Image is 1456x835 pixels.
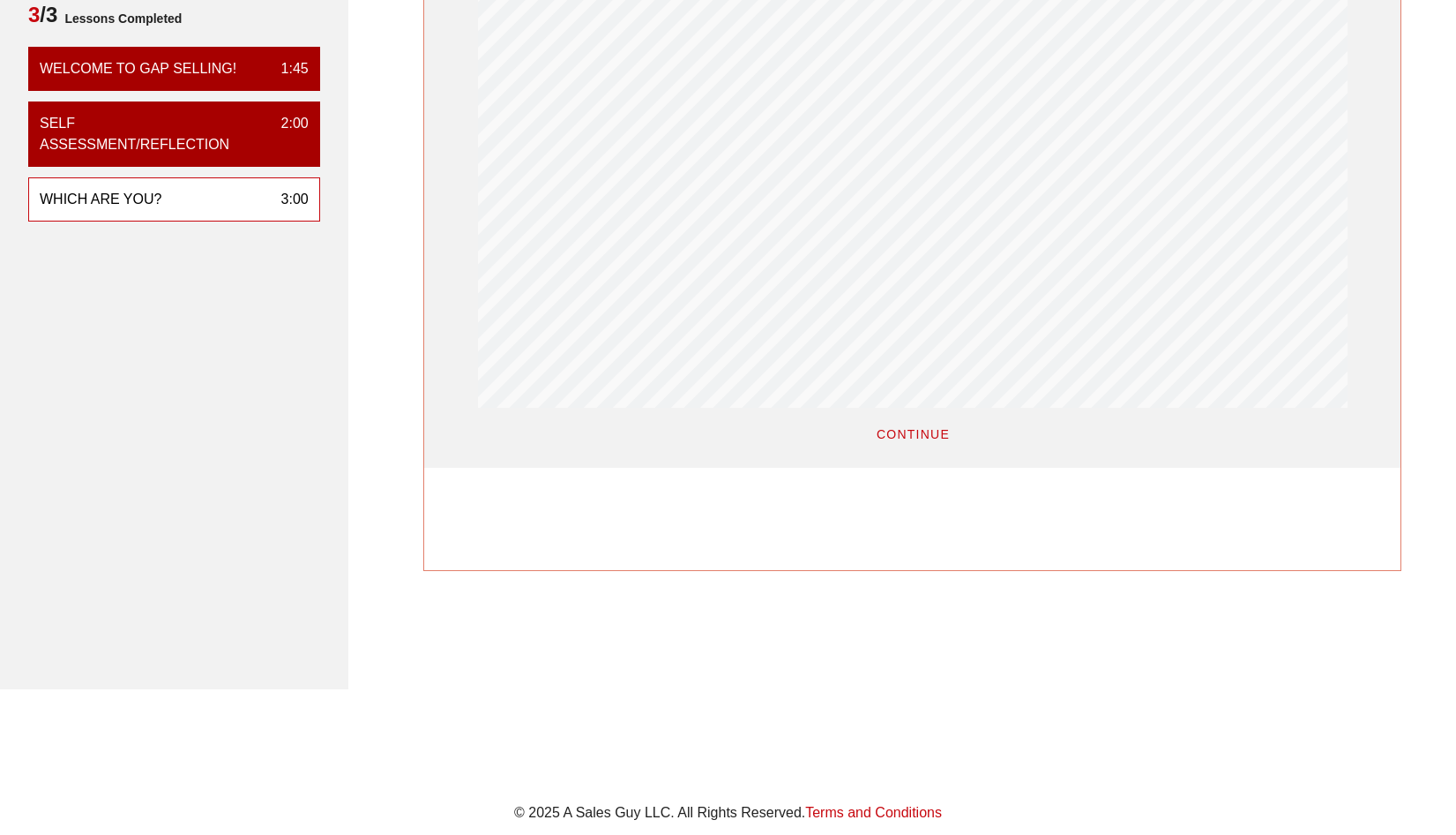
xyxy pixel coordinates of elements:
[267,113,309,155] div: 2:00
[57,1,182,36] span: Lessons Completed
[267,189,309,210] div: 3:00
[876,427,950,441] span: CONTINUE
[40,113,267,155] div: Self Assessment/Reflection
[28,1,57,36] span: /3
[40,189,161,210] div: WHICH ARE YOU?
[267,58,309,79] div: 1:45
[28,3,40,26] span: 3
[40,58,236,79] div: Welcome To Gap Selling!
[805,805,942,820] a: Terms and Conditions
[862,418,964,450] button: CONTINUE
